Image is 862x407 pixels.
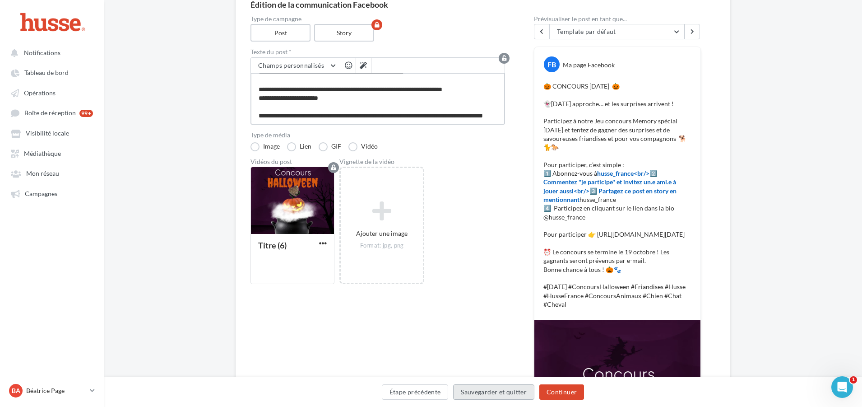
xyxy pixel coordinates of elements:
[25,190,57,197] span: Campagnes
[453,384,534,400] button: Sauvegarder et quitter
[250,0,715,9] div: Édition de la communication Facebook
[319,142,341,151] label: GIF
[5,64,98,80] a: Tableau de bord
[250,159,334,165] div: Vidéos du post
[557,28,616,35] span: Template par défaut
[287,142,311,151] label: Lien
[5,104,98,121] a: Boîte de réception 99+
[250,16,505,22] label: Type de campagne
[549,24,685,39] button: Template par défaut
[250,24,311,42] label: Post
[543,82,691,309] p: 🎃 CONCOURS [DATE] 🎃 👻[DATE] approche… et les surprises arrivent ! Participez à notre Jeu concours...
[314,24,374,42] label: Story
[12,386,20,395] span: Ba
[563,61,615,69] div: Ma page Facebook
[26,170,59,178] span: Mon réseau
[5,165,98,181] a: Mon réseau
[258,240,287,250] div: Titre (6)
[24,109,76,117] span: Boîte de réception
[26,386,86,395] p: Béatrice Page
[339,159,424,165] div: Vignette de la vidéo
[79,110,93,117] div: 99+
[251,58,341,73] button: Champs personnalisés
[24,150,61,157] span: Médiathèque
[5,44,95,61] button: Notifications
[258,61,324,69] span: Champs personnalisés
[250,132,505,138] label: Type de média
[534,16,701,22] div: Prévisualiser le post en tant que...
[544,56,560,72] div: FB
[382,384,449,400] button: Étape précédente
[250,49,505,55] label: Texte du post *
[250,142,280,151] label: Image
[831,376,853,398] iframe: Intercom live chat
[850,376,857,384] span: 1
[348,142,378,151] label: Vidéo
[24,69,69,77] span: Tableau de bord
[5,84,98,101] a: Opérations
[7,382,97,399] a: Ba Béatrice Page
[5,145,98,161] a: Médiathèque
[543,169,677,203] span: husse_france<br/>2️⃣ Commentez "je participe" et invitez un.e ami.e à jouer aussi<br/>3️⃣ Partage...
[5,185,98,201] a: Campagnes
[26,130,69,137] span: Visibilité locale
[539,384,584,400] button: Continuer
[24,49,60,56] span: Notifications
[24,89,56,97] span: Opérations
[5,125,98,141] a: Visibilité locale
